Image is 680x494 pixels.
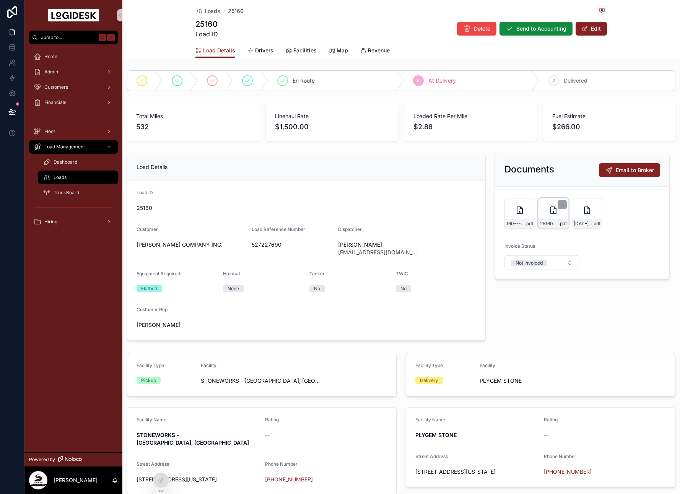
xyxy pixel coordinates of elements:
p: [PERSON_NAME] [54,476,98,484]
button: Jump to...K [29,31,118,44]
span: TruckBoard [54,190,79,196]
span: -- [265,431,270,439]
span: Jump to... [41,34,96,41]
a: [PERSON_NAME] COMPANY INC. [137,241,223,249]
a: Facilities [286,44,317,59]
div: No [400,285,407,292]
a: 25160 [228,7,244,15]
span: Loads [205,7,220,15]
span: Revenue [368,47,390,54]
span: Rating [544,417,558,422]
span: Dispatcher [338,226,362,232]
a: Map [329,44,348,59]
span: Customer [137,226,158,232]
span: Hazmat [223,271,240,276]
button: Select Button [504,255,579,270]
a: Home [29,50,118,63]
span: Delete [474,25,490,32]
span: Invoice Status [504,243,535,249]
span: 532 [136,122,251,132]
strong: STONEWORKS - [GEOGRAPHIC_DATA], [GEOGRAPHIC_DATA] [137,432,249,446]
span: Tanker [309,271,325,276]
strong: PLYGEM STONE [415,432,457,438]
span: Fuel Estimate [552,112,667,120]
a: Revenue [360,44,390,59]
span: Facility [201,362,216,368]
span: $2.88 [413,122,528,132]
div: Not Invoiced [516,260,543,266]
span: At Delivery [428,77,456,84]
span: 25160 [137,204,390,212]
div: None [228,285,239,292]
span: 25160-SONKS-Carrier-Invoice---CHR-Load-527227690 [540,221,559,227]
span: Customer Rep [137,307,168,312]
span: Street Address [137,461,169,467]
span: 7 [553,78,555,84]
h1: 25160 [195,19,218,29]
span: 527227690 [252,241,332,249]
span: Financials [44,99,66,106]
div: Delivery [420,377,438,384]
span: Load Details [203,47,235,54]
span: [EMAIL_ADDRESS][DOMAIN_NAME] [338,249,418,256]
span: Home [44,54,57,60]
span: Delivered [564,77,587,84]
a: PLYGEM STONE [480,377,522,385]
span: Map [337,47,348,54]
button: Delete [457,22,496,36]
span: Send to Accounting [516,25,566,32]
a: Admin [29,65,118,79]
span: En Route [293,77,315,84]
span: [STREET_ADDRESS][US_STATE] [137,476,259,483]
div: scrollable content [24,44,122,239]
span: Total Miles [136,112,251,120]
button: Edit [576,22,607,36]
span: K [108,34,114,41]
a: Dashboard [38,155,118,169]
div: Flatbed [141,285,157,292]
span: Loaded Rate Per Mile [413,112,528,120]
span: Phone Number [544,453,576,459]
span: Load Details [137,164,168,170]
span: Equipment Required [137,271,180,276]
a: TruckBoard [38,186,118,200]
span: Facility Name [415,417,445,422]
button: Email to Broker [599,163,660,177]
span: Phone Number [265,461,298,467]
span: TWIC [396,271,408,276]
button: Send to Accounting [499,22,573,36]
span: Loads [54,174,67,180]
span: .pdf [592,221,600,227]
a: [PERSON_NAME] [137,321,181,329]
span: $1,500.00 [275,122,389,132]
span: Facilities [293,47,317,54]
span: 160---9-8-to-9-9---CHR---1500.00 [506,221,525,227]
a: Hiring [29,215,118,229]
a: Powered by [24,452,122,466]
div: No [314,285,320,292]
span: [STREET_ADDRESS][US_STATE] [415,468,538,476]
span: .pdf [525,221,533,227]
span: Facility [480,362,495,368]
span: Facility Type [137,362,164,368]
span: $266.00 [552,122,667,132]
a: Loads [38,171,118,184]
span: Facility Type [415,362,443,368]
span: Powered by [29,457,55,463]
span: Linehaul Rate [275,112,389,120]
h2: Documents [504,163,554,175]
span: Street Address [415,453,448,459]
a: Drivers [247,44,273,59]
span: [DATE]-CHR-POD-527227690 [574,221,592,227]
span: Customers [44,84,68,90]
span: Load Management [44,144,85,150]
a: Customers [29,80,118,94]
span: Load ID [195,29,218,39]
a: [PHONE_NUMBER] [265,476,313,483]
img: App logo [48,9,99,21]
span: Facility Name [137,417,166,422]
span: [PERSON_NAME] [338,241,418,249]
